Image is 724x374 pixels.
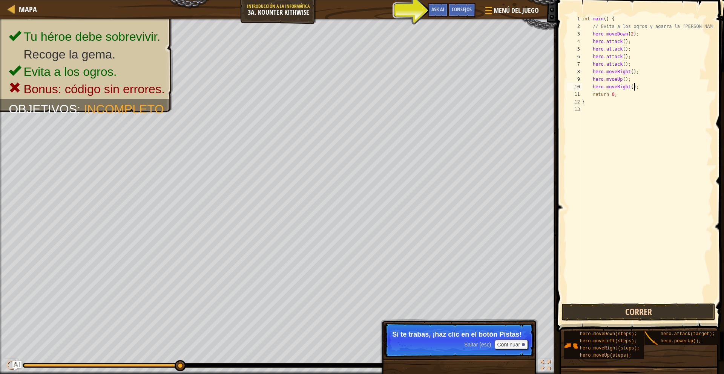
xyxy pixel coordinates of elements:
[9,28,165,46] li: Tu héroe debe sobrevivir.
[23,82,165,95] span: Bonus: código sin errores.
[15,4,37,14] a: Mapa
[567,45,582,53] div: 5
[23,65,117,78] span: Evita a los ogros.
[23,47,115,61] span: Recoge la gema.
[495,340,528,349] button: Continuar
[9,46,165,63] li: Recoge la gema.
[77,102,84,115] span: :
[84,102,164,115] span: Incompleto
[431,6,444,13] span: Ask AI
[561,303,715,321] button: Correr
[567,38,582,45] div: 4
[428,3,448,17] button: Ask AI
[567,23,582,30] div: 2
[12,361,21,370] button: Ask AI
[661,339,701,344] span: hero.powerUp();
[580,346,640,351] span: hero.moveRight(steps);
[23,30,160,43] span: Tu héroe debe sobrevivir.
[479,3,543,21] button: Menú del Juego
[567,106,582,113] div: 13
[580,331,637,337] span: hero.moveDown(steps);
[567,68,582,75] div: 8
[661,331,715,337] span: hero.attack(target);
[567,53,582,60] div: 6
[567,98,582,106] div: 12
[19,4,37,14] span: Mapa
[494,6,539,15] span: Menú del Juego
[538,359,553,374] button: Alterna pantalla completa.
[452,6,472,13] span: Consejos
[4,359,19,374] button: Ctrl + P: Play
[9,63,165,80] li: Evita a los ogros.
[9,80,165,98] li: Bonus: código sin errores.
[580,339,637,344] span: hero.moveLeft(steps);
[644,331,659,346] img: portrait.png
[567,30,582,38] div: 3
[9,102,77,115] span: Objetivos
[580,353,632,358] span: hero.moveUp(steps);
[464,342,491,348] span: Saltar (esc)
[567,83,582,91] div: 10
[392,331,526,338] p: Si te trabas, ¡haz clic en el botón Pistas!
[567,75,582,83] div: 9
[564,339,578,353] img: portrait.png
[567,60,582,68] div: 7
[567,15,582,23] div: 1
[567,91,582,98] div: 11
